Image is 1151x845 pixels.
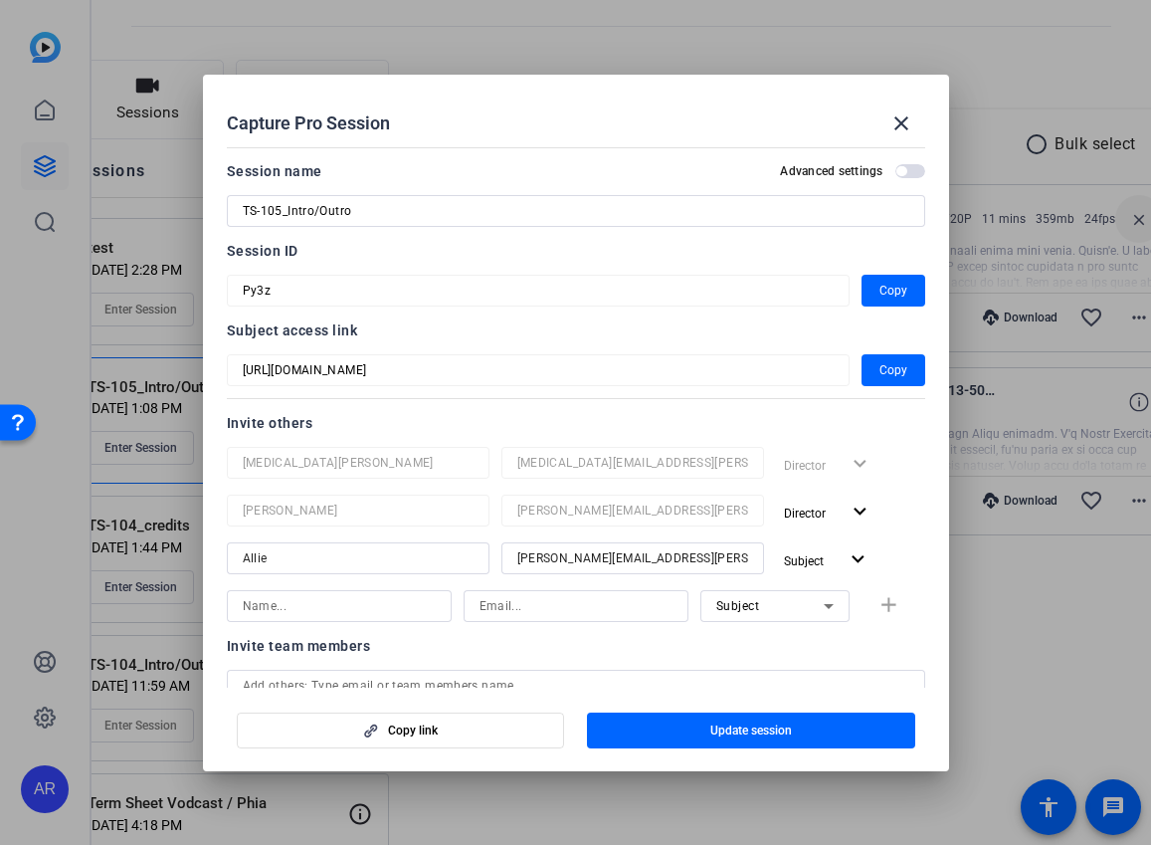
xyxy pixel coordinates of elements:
[243,546,474,570] input: Name...
[862,354,925,386] button: Copy
[243,199,909,223] input: Enter Session Name
[889,111,913,135] mat-icon: close
[784,507,826,521] span: Director
[846,547,870,572] mat-icon: expand_more
[710,723,792,739] span: Update session
[227,411,925,435] div: Invite others
[480,594,672,618] input: Email...
[227,318,925,342] div: Subject access link
[776,495,880,530] button: Director
[776,542,878,578] button: Subject
[243,594,436,618] input: Name...
[848,500,872,525] mat-icon: expand_more
[227,239,925,263] div: Session ID
[388,723,438,739] span: Copy link
[227,634,925,658] div: Invite team members
[784,554,824,568] span: Subject
[243,279,834,303] input: Session OTP
[517,451,748,475] input: Email...
[243,358,834,382] input: Session OTP
[780,163,882,179] h2: Advanced settings
[517,499,748,523] input: Email...
[243,674,909,698] input: Add others: Type email or team members name
[243,451,474,475] input: Name...
[879,358,907,382] span: Copy
[237,713,565,748] button: Copy link
[879,279,907,303] span: Copy
[227,159,322,183] div: Session name
[227,100,925,147] div: Capture Pro Session
[243,499,474,523] input: Name...
[862,275,925,307] button: Copy
[517,546,748,570] input: Email...
[587,713,915,748] button: Update session
[716,599,760,613] span: Subject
